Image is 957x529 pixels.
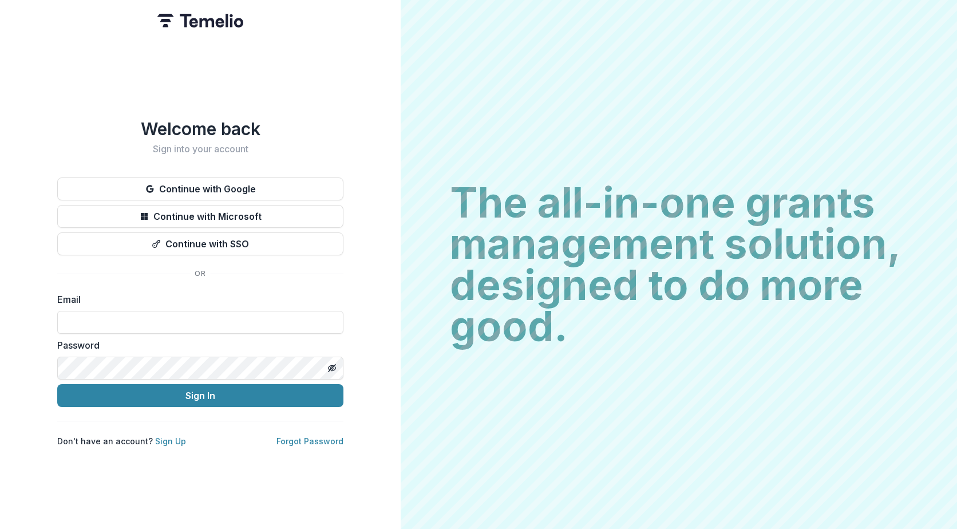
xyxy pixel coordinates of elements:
button: Continue with Microsoft [57,205,343,228]
p: Don't have an account? [57,435,186,447]
button: Sign In [57,384,343,407]
h2: Sign into your account [57,144,343,155]
label: Email [57,293,337,306]
a: Sign Up [155,436,186,446]
a: Forgot Password [276,436,343,446]
img: Temelio [157,14,243,27]
button: Continue with Google [57,177,343,200]
label: Password [57,338,337,352]
button: Continue with SSO [57,232,343,255]
button: Toggle password visibility [323,359,341,377]
h1: Welcome back [57,119,343,139]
